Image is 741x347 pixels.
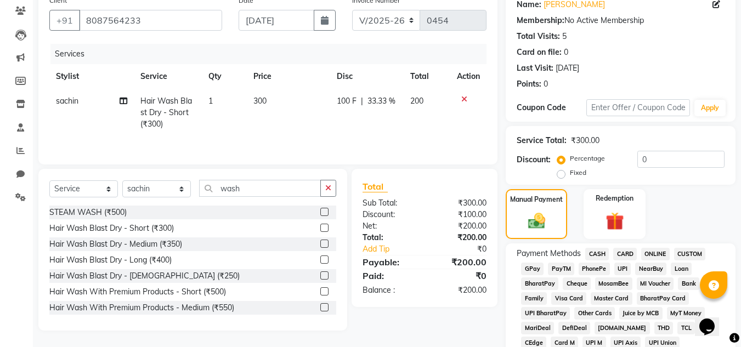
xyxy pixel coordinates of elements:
[596,194,633,203] label: Redemption
[570,153,605,163] label: Percentage
[425,197,495,209] div: ₹300.00
[202,64,247,89] th: Qty
[49,286,226,298] div: Hair Wash With Premium Products - Short (₹500)
[367,95,395,107] span: 33.33 %
[521,307,570,320] span: UPI BharatPay
[354,285,425,296] div: Balance :
[49,270,240,282] div: Hair Wash Blast Dry - [DEMOGRAPHIC_DATA] (₹250)
[253,96,267,106] span: 300
[600,210,630,232] img: _gift.svg
[404,64,451,89] th: Total
[56,96,78,106] span: sachin
[208,96,213,106] span: 1
[247,64,330,89] th: Price
[510,195,563,204] label: Manual Payment
[635,263,666,275] span: NearBuy
[50,44,495,64] div: Services
[674,248,706,260] span: CUSTOM
[425,255,495,269] div: ₹200.00
[517,102,586,113] div: Coupon Code
[450,64,487,89] th: Action
[354,255,425,269] div: Payable:
[586,99,690,116] input: Enter Offer / Coupon Code
[49,223,174,234] div: Hair Wash Blast Dry - Short (₹300)
[517,47,562,58] div: Card on file:
[521,322,554,334] span: MariDeal
[585,248,609,260] span: CASH
[354,209,425,220] div: Discount:
[517,248,581,259] span: Payment Methods
[574,307,615,320] span: Other Cards
[517,62,553,74] div: Last Visit:
[410,96,423,106] span: 200
[613,248,637,260] span: CARD
[562,31,567,42] div: 5
[637,292,689,305] span: BharatPay Card
[558,322,590,334] span: DefiDeal
[425,220,495,232] div: ₹200.00
[354,269,425,282] div: Paid:
[523,211,551,231] img: _cash.svg
[354,197,425,209] div: Sub Total:
[571,135,599,146] div: ₹300.00
[564,47,568,58] div: 0
[425,232,495,243] div: ₹200.00
[49,207,127,218] div: STEAM WASH (₹500)
[517,15,564,26] div: Membership:
[694,100,726,116] button: Apply
[437,243,495,255] div: ₹0
[354,220,425,232] div: Net:
[556,62,579,74] div: [DATE]
[330,64,404,89] th: Disc
[517,154,551,166] div: Discount:
[695,303,730,336] iframe: chat widget
[570,168,586,178] label: Fixed
[199,180,321,197] input: Search or Scan
[425,269,495,282] div: ₹0
[361,95,363,107] span: |
[544,78,548,90] div: 0
[641,248,670,260] span: ONLINE
[677,322,695,334] span: TCL
[49,254,172,266] div: Hair Wash Blast Dry - Long (₹400)
[591,292,632,305] span: Master Card
[49,10,80,31] button: +91
[337,95,357,107] span: 100 F
[517,78,541,90] div: Points:
[671,263,692,275] span: Loan
[49,302,234,314] div: Hair Wash With Premium Products - Medium (₹550)
[354,232,425,243] div: Total:
[595,277,632,290] span: MosamBee
[425,209,495,220] div: ₹100.00
[140,96,192,129] span: Hair Wash Blast Dry - Short (₹300)
[521,292,547,305] span: Family
[551,292,586,305] span: Visa Card
[49,238,182,250] div: Hair Wash Blast Dry - Medium (₹350)
[521,277,558,290] span: BharatPay
[79,10,222,31] input: Search by Name/Mobile/Email/Code
[595,322,650,334] span: [DOMAIN_NAME]
[579,263,610,275] span: PhonePe
[517,135,567,146] div: Service Total:
[517,31,560,42] div: Total Visits:
[134,64,202,89] th: Service
[654,322,674,334] span: THD
[619,307,663,320] span: Juice by MCB
[517,15,725,26] div: No Active Membership
[563,277,591,290] span: Cheque
[678,277,699,290] span: Bank
[425,285,495,296] div: ₹200.00
[354,243,436,255] a: Add Tip
[614,263,631,275] span: UPI
[49,64,134,89] th: Stylist
[521,263,544,275] span: GPay
[548,263,574,275] span: PayTM
[637,277,674,290] span: MI Voucher
[363,181,388,192] span: Total
[667,307,705,320] span: MyT Money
